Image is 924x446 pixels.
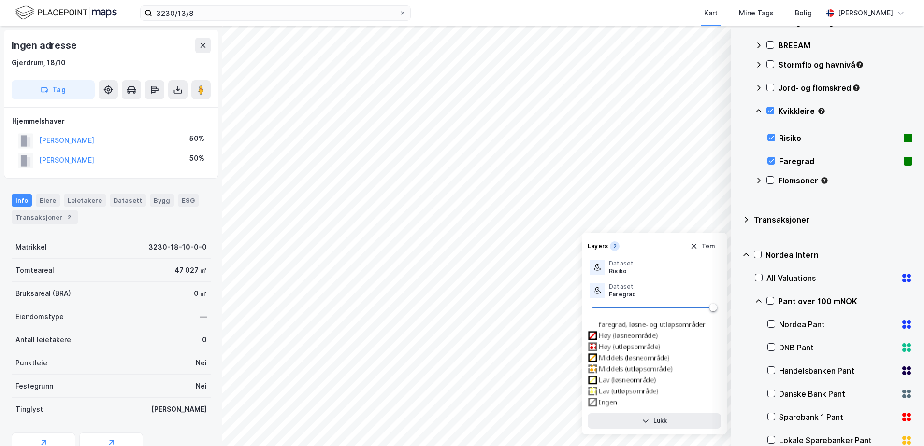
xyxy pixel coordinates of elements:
div: [PERSON_NAME] [838,7,893,19]
div: Faregrad [609,291,636,298]
div: Pant over 100 mNOK [778,295,912,307]
div: Nordea Intern [765,249,912,261]
div: Mine Tags [739,7,774,19]
div: Nordea Pant [779,319,897,330]
div: 50% [189,153,204,164]
div: Punktleie [15,357,47,369]
div: Antall leietakere [15,334,71,346]
div: Tooltip anchor [855,60,864,69]
input: Søk på adresse, matrikkel, gårdeiere, leietakere eller personer [152,6,399,20]
div: Kart [704,7,718,19]
div: Tooltip anchor [817,107,826,115]
div: Nei [196,357,207,369]
div: Bygg [150,194,174,207]
div: Leietakere [64,194,106,207]
div: Dataset [609,283,636,291]
div: Eiere [36,194,60,207]
div: Dataset [609,260,634,267]
div: DNB Pant [779,342,897,353]
div: 0 [202,334,207,346]
div: [PERSON_NAME] [151,404,207,415]
img: logo.f888ab2527a4732fd821a326f86c7f29.svg [15,4,117,21]
div: 2 [610,241,620,251]
div: Gjerdrum, 18/10 [12,57,66,69]
div: Ingen adresse [12,38,78,53]
div: Nei [196,380,207,392]
div: Bruksareal (BRA) [15,288,71,299]
div: Eiendomstype [15,311,64,322]
div: Danske Bank Pant [779,388,897,400]
div: Layers [588,242,608,250]
div: Flomsoner [778,175,912,186]
div: Hjemmelshaver [12,115,210,127]
div: Tinglyst [15,404,43,415]
div: Handelsbanken Pant [779,365,897,376]
div: Festegrunn [15,380,53,392]
div: Tomteareal [15,265,54,276]
div: Risiko [779,132,900,144]
div: Tooltip anchor [852,84,861,92]
iframe: Chat Widget [876,400,924,446]
div: All Valuations [766,272,897,284]
div: Kvikkleire [778,105,912,117]
div: Risiko [609,267,634,275]
div: Sparebank 1 Pant [779,411,897,423]
div: 3230-18-10-0-0 [148,241,207,253]
button: Tag [12,80,95,99]
div: Matrikkel [15,241,47,253]
div: Info [12,194,32,207]
button: Lukk [588,413,721,429]
div: Lokale Sparebanker Pant [779,434,897,446]
div: 47 027 ㎡ [174,265,207,276]
div: BREEAM [778,40,912,51]
div: 2 [64,212,74,222]
div: Stormflo og havnivå [778,59,912,70]
div: — [200,311,207,322]
div: 0 ㎡ [194,288,207,299]
div: Datasett [110,194,146,207]
div: Transaksjoner [12,210,78,224]
div: Tooltip anchor [820,176,829,185]
div: 50% [189,133,204,144]
div: ESG [178,194,199,207]
button: Tøm [684,238,721,254]
div: Bolig [795,7,812,19]
div: Faregrad [779,155,900,167]
div: Transaksjoner [754,214,912,225]
div: Jord- og flomskred [778,82,912,94]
